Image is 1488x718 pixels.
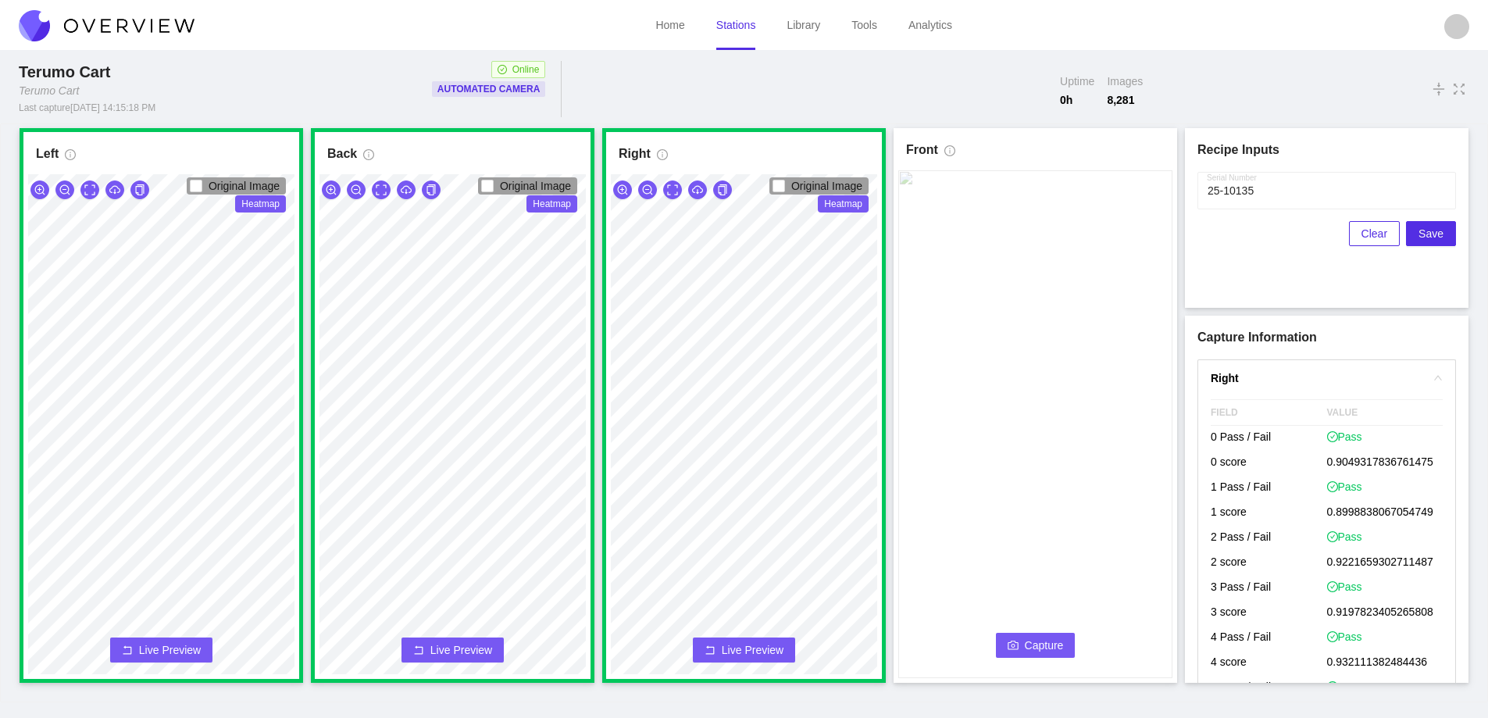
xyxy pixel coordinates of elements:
h1: Capture Information [1197,328,1456,347]
span: copy [134,184,145,197]
p: 4 Pass / Fail [1211,626,1327,651]
span: info-circle [944,145,955,163]
button: rollbackLive Preview [693,638,795,663]
img: Overview [19,10,194,41]
span: Live Preview [722,642,783,658]
span: Pass [1327,479,1362,495]
span: Original Image [500,180,571,192]
span: Original Image [209,180,280,192]
span: zoom-out [59,184,70,197]
a: Analytics [908,19,952,31]
h1: Back [327,145,357,163]
a: Home [655,19,684,31]
button: copy [713,180,732,199]
span: Heatmap [526,195,577,213]
p: 0 score [1211,451,1327,476]
span: check-circle [1327,431,1338,442]
p: 5 Pass / Fail [1211,676,1327,701]
span: Pass [1327,629,1362,645]
span: check-circle [1327,481,1338,492]
button: zoom-out [638,180,657,199]
span: FIELD [1211,400,1327,425]
button: copy [422,180,441,199]
span: fullscreen [1452,80,1466,98]
button: zoom-out [55,180,74,199]
p: 0.8998838067054749 [1327,501,1443,526]
a: Library [787,19,820,31]
span: Pass [1327,529,1362,545]
span: rollback [413,645,424,657]
button: expand [372,180,391,199]
button: rollbackLive Preview [110,638,212,663]
span: info-circle [657,149,668,166]
span: Pass [1327,579,1362,595]
a: Stations [716,19,756,31]
span: zoom-out [351,184,362,197]
button: rollbackLive Preview [401,638,504,663]
button: Save [1406,221,1456,246]
button: cameraCapture [996,633,1076,658]
div: Last capture [DATE] 14:15:18 PM [19,102,155,114]
span: cloud-download [109,184,120,197]
p: 0.9049317836761475 [1327,451,1443,476]
div: Terumo Cart [19,61,116,83]
span: expand [84,184,95,197]
p: 2 Pass / Fail [1211,526,1327,551]
p: 0.932111382484436 [1327,651,1443,676]
span: Capture [1025,637,1064,654]
p: 3 score [1211,601,1327,626]
span: check-circle [1327,681,1338,692]
span: Heatmap [235,195,286,213]
p: 0 Pass / Fail [1211,426,1327,451]
span: Original Image [791,180,862,192]
span: 0 h [1060,92,1094,108]
span: camera [1008,640,1019,652]
button: cloud-download [397,180,416,199]
span: copy [426,184,437,197]
span: rollback [705,645,715,657]
h4: Right [1211,370,1424,387]
span: copy [717,184,728,197]
button: cloud-download [105,180,124,199]
button: Clear [1349,221,1400,246]
span: Live Preview [430,642,492,658]
p: 0.9197823405265808 [1327,601,1443,626]
span: info-circle [363,149,374,166]
span: Pass [1327,679,1362,695]
p: 1 Pass / Fail [1211,476,1327,501]
button: expand [80,180,99,199]
div: rightRight [1198,360,1455,396]
h1: Front [906,141,938,159]
a: Tools [851,19,877,31]
span: zoom-in [34,184,45,197]
span: Online [512,62,540,77]
span: 8,281 [1107,92,1143,108]
span: cloud-download [692,184,703,197]
p: Automated Camera [437,81,541,97]
span: zoom-in [617,184,628,197]
span: Live Preview [139,642,201,658]
p: 4 score [1211,651,1327,676]
span: cloud-download [401,184,412,197]
button: zoom-in [613,180,632,199]
h1: Recipe Inputs [1197,141,1456,159]
span: Clear [1361,225,1387,242]
span: zoom-in [326,184,337,197]
span: check-circle [1327,581,1338,592]
div: Terumo Cart [19,83,79,98]
span: Save [1418,225,1443,242]
span: check-circle [1327,631,1338,642]
button: zoom-in [322,180,341,199]
span: VALUE [1327,400,1443,425]
span: expand [376,184,387,197]
button: zoom-out [347,180,366,199]
button: zoom-in [30,180,49,199]
button: copy [130,180,149,199]
span: check-circle [1327,531,1338,542]
span: right [1433,373,1443,383]
button: cloud-download [688,180,707,199]
span: info-circle [65,149,76,166]
span: Heatmap [818,195,869,213]
p: 1 score [1211,501,1327,526]
p: 0.9221659302711487 [1327,551,1443,576]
